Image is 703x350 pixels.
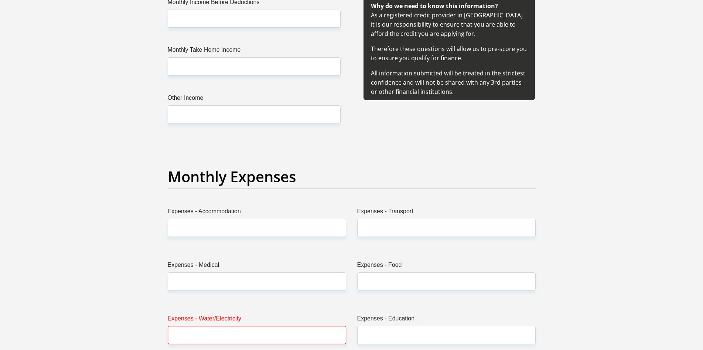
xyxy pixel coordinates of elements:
[357,219,536,237] input: Expenses - Transport
[357,314,536,326] label: Expenses - Education
[168,326,346,344] input: Expenses - Water/Electricity
[371,2,527,96] span: As a registered credit provider in [GEOGRAPHIC_DATA] it is our responsibility to ensure that you ...
[168,314,346,326] label: Expenses - Water/Electricity
[168,94,341,105] label: Other Income
[357,207,536,219] label: Expenses - Transport
[371,2,498,10] b: Why do we need to know this information?
[168,10,341,28] input: Monthly Income Before Deductions
[357,261,536,272] label: Expenses - Food
[357,272,536,290] input: Expenses - Food
[168,272,346,290] input: Expenses - Medical
[168,168,536,186] h2: Monthly Expenses
[168,219,346,237] input: Expenses - Accommodation
[168,57,341,75] input: Monthly Take Home Income
[168,261,346,272] label: Expenses - Medical
[357,326,536,344] input: Expenses - Education
[168,105,341,123] input: Other Income
[168,45,341,57] label: Monthly Take Home Income
[168,207,346,219] label: Expenses - Accommodation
